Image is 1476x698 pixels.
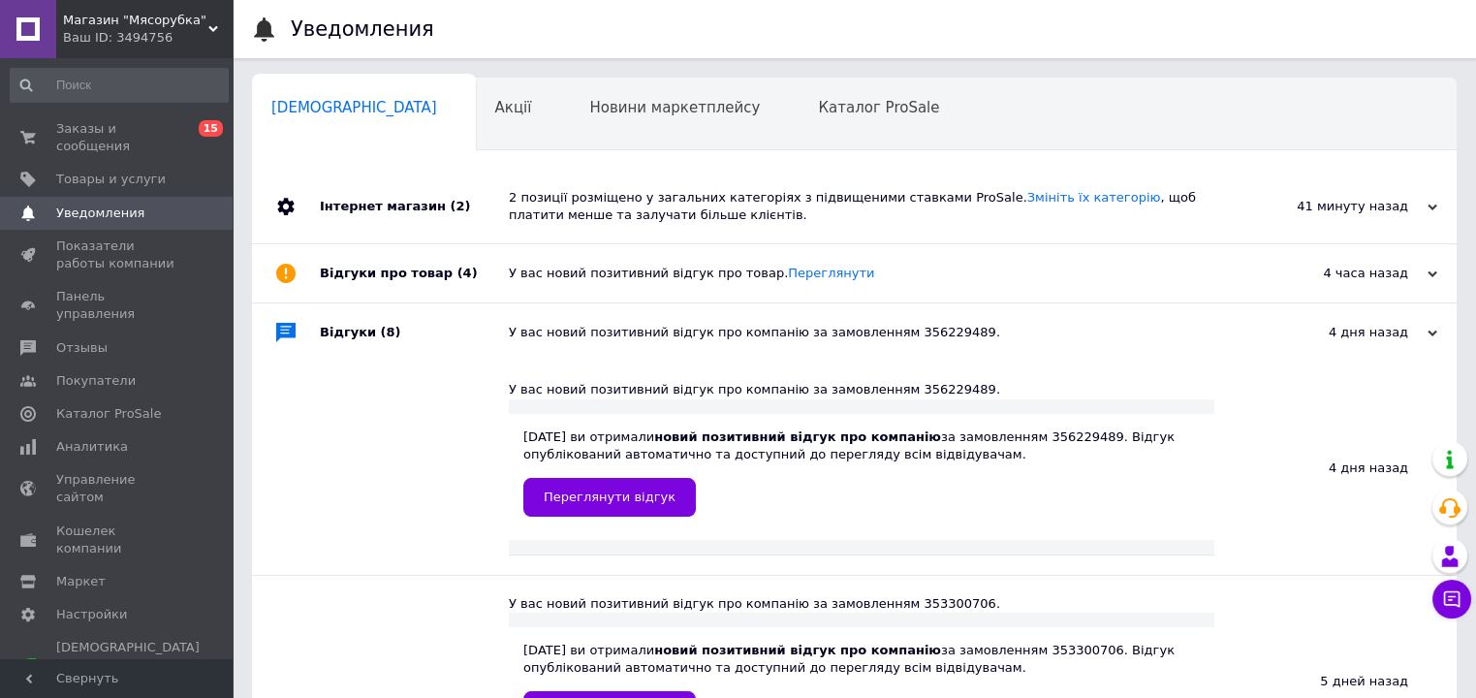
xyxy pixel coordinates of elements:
[56,523,179,557] span: Кошелек компании
[56,639,200,692] span: [DEMOGRAPHIC_DATA] и счета
[788,266,874,280] a: Переглянути
[509,265,1243,282] div: У вас новий позитивний відгук про товар.
[199,120,223,137] span: 15
[320,244,509,302] div: Відгуки про товар
[320,170,509,243] div: Інтернет магазин
[381,325,401,339] span: (8)
[271,99,437,116] span: [DEMOGRAPHIC_DATA]
[56,471,179,506] span: Управление сайтом
[1243,324,1437,341] div: 4 дня назад
[56,288,179,323] span: Панель управления
[1027,190,1161,205] a: Змініть їх категорію
[509,324,1243,341] div: У вас новий позитивний відгук про компанію за замовленням 356229489.
[63,12,208,29] span: Магазин "Мясорубка"
[450,199,470,213] span: (2)
[1243,265,1437,282] div: 4 часа назад
[56,238,179,272] span: Показатели работы компании
[63,29,233,47] div: Ваш ID: 3494756
[589,99,760,116] span: Новини маркетплейсу
[56,171,166,188] span: Товары и услуги
[457,266,478,280] span: (4)
[291,17,434,41] h1: Уведомления
[56,606,127,623] span: Настройки
[523,478,696,517] a: Переглянути відгук
[509,381,1214,398] div: У вас новий позитивний відгук про компанію за замовленням 356229489.
[1243,198,1437,215] div: 41 минуту назад
[56,120,179,155] span: Заказы и сообщения
[1432,580,1471,619] button: Чат с покупателем
[495,99,532,116] span: Акції
[56,438,128,456] span: Аналитика
[654,429,941,444] b: новий позитивний відгук про компанію
[56,573,106,590] span: Маркет
[544,490,675,504] span: Переглянути відгук
[654,643,941,657] b: новий позитивний відгук про компанію
[56,372,136,390] span: Покупатели
[56,339,108,357] span: Отзывы
[818,99,939,116] span: Каталог ProSale
[56,405,161,423] span: Каталог ProSale
[1214,362,1457,574] div: 4 дня назад
[509,189,1243,224] div: 2 позиції розміщено у загальних категоріях з підвищеними ставками ProSale. , щоб платити менше та...
[523,428,1200,517] div: [DATE] ви отримали за замовленням 356229489. Відгук опублікований автоматично та доступний до пер...
[509,595,1214,613] div: У вас новий позитивний відгук про компанію за замовленням 353300706.
[10,68,229,103] input: Поиск
[320,303,509,362] div: Відгуки
[56,205,144,222] span: Уведомления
